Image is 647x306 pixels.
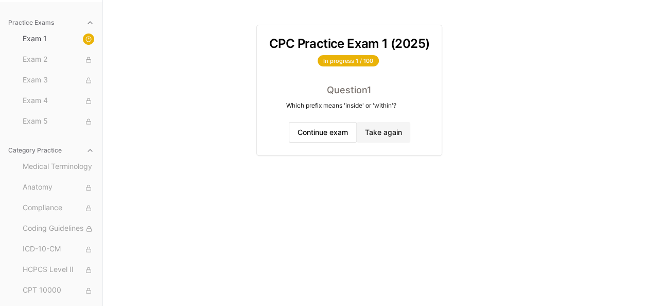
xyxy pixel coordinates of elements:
[19,220,98,237] button: Coding Guidelines
[289,122,357,143] button: Continue exam
[269,38,429,50] h3: CPC Practice Exam 1 (2025)
[23,182,94,193] span: Anatomy
[23,244,94,255] span: ICD-10-CM
[23,95,94,107] span: Exam 4
[19,241,98,258] button: ICD-10-CM
[269,101,413,110] div: Which prefix means 'inside' or 'within'?
[23,54,94,65] span: Exam 2
[23,264,94,276] span: HCPCS Level II
[23,116,94,127] span: Exam 5
[23,223,94,234] span: Coding Guidelines
[19,93,98,109] button: Exam 4
[23,33,94,45] span: Exam 1
[19,282,98,299] button: CPT 10000
[4,14,98,31] button: Practice Exams
[269,83,429,97] div: Question 1
[23,75,94,86] span: Exam 3
[19,52,98,68] button: Exam 2
[4,142,98,159] button: Category Practice
[19,72,98,89] button: Exam 3
[19,200,98,216] button: Compliance
[19,113,98,130] button: Exam 5
[19,31,98,47] button: Exam 1
[23,161,94,173] span: Medical Terminology
[318,55,379,66] div: In progress 1 / 100
[23,285,94,296] span: CPT 10000
[23,202,94,214] span: Compliance
[357,122,410,143] button: Take again
[19,159,98,175] button: Medical Terminology
[19,179,98,196] button: Anatomy
[19,262,98,278] button: HCPCS Level II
